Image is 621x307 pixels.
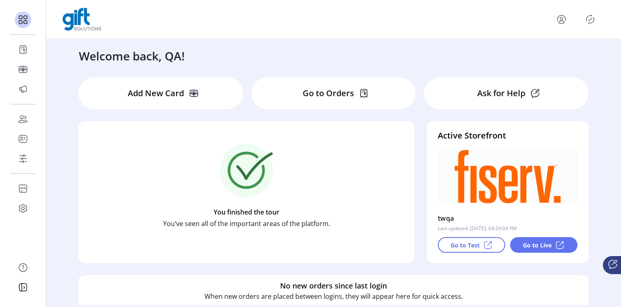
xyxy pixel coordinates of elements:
p: Go to Orders [303,87,354,99]
p: Last updated: [DATE], 04:29:04 PM [438,225,517,232]
img: logo [62,8,101,31]
button: Publisher Panel [584,13,597,26]
button: menu [555,13,568,26]
p: Go to Live [523,241,552,249]
p: twqa [438,212,454,225]
p: Ask for Help [477,87,525,99]
p: You’ve seen all of the important areas of the platform. [163,219,330,229]
p: Add New Card [128,87,184,99]
h4: Active Storefront [438,129,577,142]
h3: Welcome back, QA! [79,47,185,65]
p: When new orders are placed between logins, they will appear here for quick access. [205,291,463,301]
p: Go to Test [451,241,480,249]
h6: No new orders since last login [280,280,387,291]
p: You finished the tour [214,207,279,217]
